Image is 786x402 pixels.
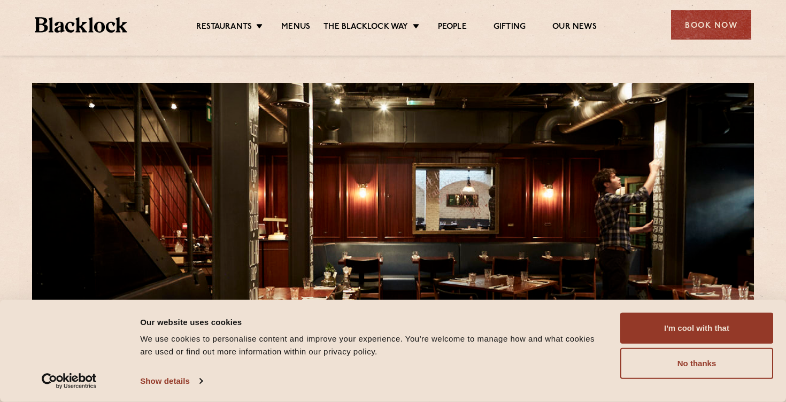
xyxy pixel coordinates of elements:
[438,22,467,34] a: People
[196,22,252,34] a: Restaurants
[552,22,597,34] a: Our News
[35,17,127,33] img: BL_Textured_Logo-footer-cropped.svg
[281,22,310,34] a: Menus
[140,373,202,389] a: Show details
[494,22,526,34] a: Gifting
[620,348,773,379] button: No thanks
[140,315,608,328] div: Our website uses cookies
[620,313,773,344] button: I'm cool with that
[22,373,116,389] a: Usercentrics Cookiebot - opens in a new window
[140,333,608,358] div: We use cookies to personalise content and improve your experience. You're welcome to manage how a...
[671,10,751,40] div: Book Now
[323,22,408,34] a: The Blacklock Way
